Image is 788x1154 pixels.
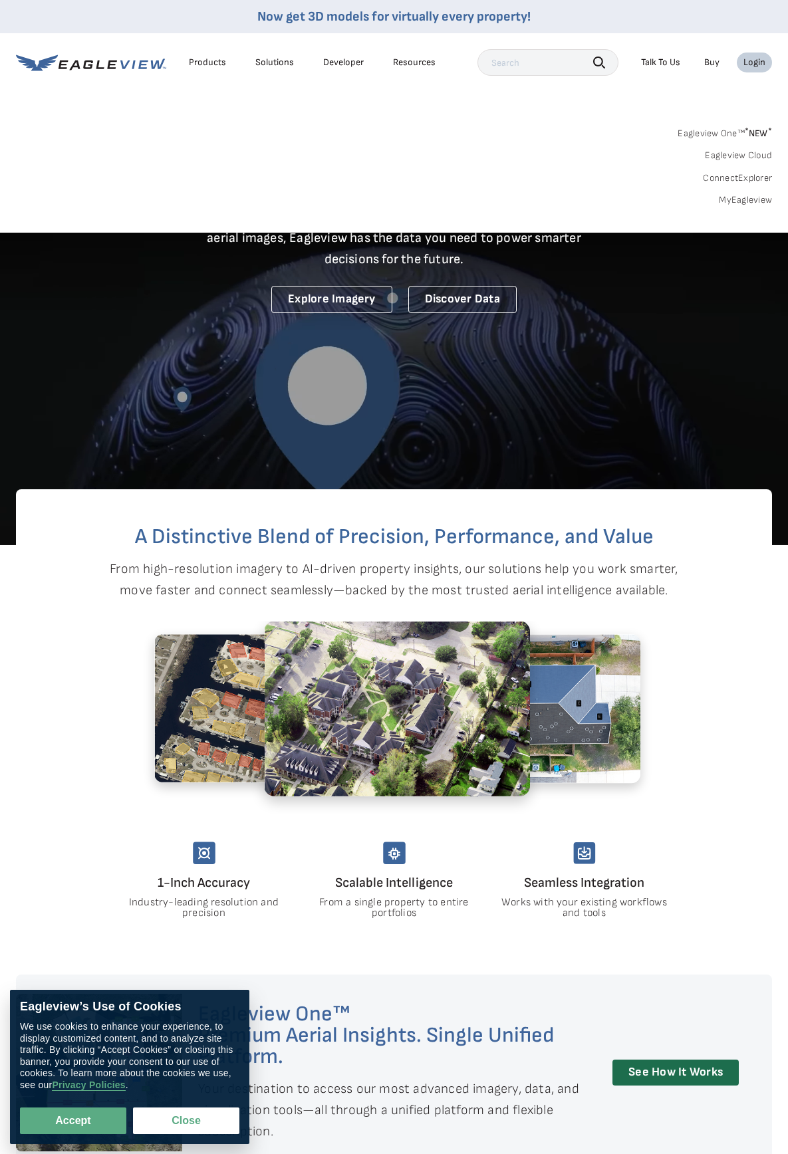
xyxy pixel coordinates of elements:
a: Privacy Policies [52,1080,125,1091]
h2: A Distinctive Blend of Precision, Performance, and Value [69,526,719,548]
p: Works with your existing workflows and tools [500,897,668,919]
p: From high-resolution imagery to AI-driven property insights, our solutions help you work smarter,... [110,558,679,601]
div: Login [743,57,765,68]
img: unmatched-accuracy.svg [193,842,215,864]
p: Your destination to access our most advanced imagery, data, and visualization tools—all through a... [198,1078,583,1142]
a: Explore Imagery [271,286,392,313]
a: Discover Data [408,286,517,313]
img: scalable-intelligency.svg [383,842,406,864]
img: 5.2.png [154,634,380,782]
p: A new era starts here. Built on more than 3.5 billion high-resolution aerial images, Eagleview ha... [191,206,598,270]
img: 1.2.png [264,621,530,796]
div: Talk To Us [641,57,680,68]
a: Eagleview One™*NEW* [678,124,772,139]
div: We use cookies to enhance your experience, to display customized content, and to analyze site tra... [20,1021,239,1091]
input: Search [477,49,618,76]
a: Eagleview Cloud [705,150,772,162]
button: Accept [20,1107,126,1134]
img: seamless-integration.svg [573,842,596,864]
a: MyEagleview [719,194,772,206]
h4: Seamless Integration [500,872,669,893]
span: NEW [745,128,772,139]
button: Close [133,1107,239,1134]
img: 2.2.png [414,634,640,782]
h4: Scalable Intelligence [310,872,479,893]
p: Industry-leading resolution and precision [120,897,288,919]
div: Resources [393,57,436,68]
h2: Eagleview One™ Premium Aerial Insights. Single Unified Platform. [198,1004,583,1068]
div: Eagleview’s Use of Cookies [20,1000,239,1014]
p: From a single property to entire portfolios [310,897,478,919]
h4: 1-Inch Accuracy [120,872,289,893]
a: Now get 3D models for virtually every property! [257,9,531,25]
div: Products [189,57,226,68]
div: Solutions [255,57,294,68]
a: Buy [704,57,720,68]
a: Developer [323,57,364,68]
a: ConnectExplorer [703,172,772,184]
